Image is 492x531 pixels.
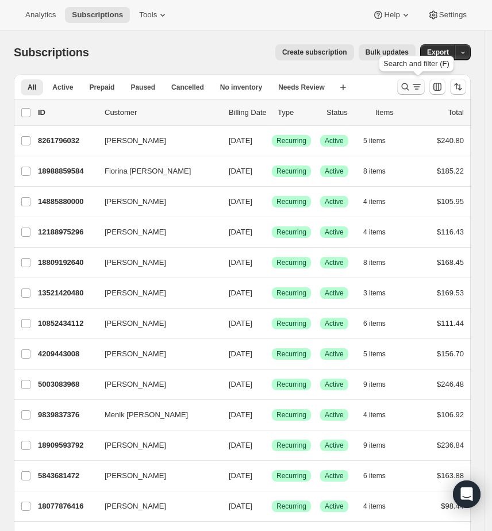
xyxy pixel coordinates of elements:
[366,7,418,23] button: Help
[334,79,352,95] button: Create new view
[363,346,398,362] button: 5 items
[276,410,306,420] span: Recurring
[105,379,166,390] span: [PERSON_NAME]
[171,83,204,92] span: Cancelled
[363,197,386,206] span: 4 items
[363,349,386,359] span: 5 items
[229,380,252,388] span: [DATE]
[38,407,464,423] div: 9839837376Menik [PERSON_NAME][DATE]SuccessRecurringSuccessActive4 items$106.92
[105,196,166,207] span: [PERSON_NAME]
[325,228,344,237] span: Active
[98,497,213,515] button: [PERSON_NAME]
[437,197,464,206] span: $105.95
[105,257,166,268] span: [PERSON_NAME]
[132,7,175,23] button: Tools
[38,470,95,482] p: 5843681472
[276,319,306,328] span: Recurring
[38,196,95,207] p: 14885880000
[229,349,252,358] span: [DATE]
[359,44,416,60] button: Bulk updates
[363,163,398,179] button: 8 items
[229,410,252,419] span: [DATE]
[429,79,445,95] button: Customize table column order and visibility
[130,83,155,92] span: Paused
[38,409,95,421] p: 9839837376
[325,441,344,450] span: Active
[220,83,262,92] span: No inventory
[441,502,464,510] span: $98.44
[363,136,386,145] span: 5 items
[28,83,36,92] span: All
[139,10,157,20] span: Tools
[38,107,464,118] div: IDCustomerBilling DateTypeStatusItemsTotal
[325,258,344,267] span: Active
[326,107,366,118] p: Status
[38,224,464,240] div: 12188975296[PERSON_NAME][DATE]SuccessRecurringSuccessActive4 items$116.43
[363,410,386,420] span: 4 items
[98,132,213,150] button: [PERSON_NAME]
[282,48,347,57] span: Create subscription
[229,228,252,236] span: [DATE]
[363,319,386,328] span: 6 items
[275,44,354,60] button: Create subscription
[105,409,188,421] span: Menik [PERSON_NAME]
[276,228,306,237] span: Recurring
[437,167,464,175] span: $185.22
[437,288,464,297] span: $169.53
[98,193,213,211] button: [PERSON_NAME]
[276,349,306,359] span: Recurring
[38,166,95,177] p: 18988859584
[38,379,95,390] p: 5003083968
[439,10,467,20] span: Settings
[437,136,464,145] span: $240.80
[278,107,317,118] div: Type
[38,315,464,332] div: 10852434112[PERSON_NAME][DATE]SuccessRecurringSuccessActive6 items$111.44
[363,194,398,210] button: 4 items
[437,258,464,267] span: $168.45
[421,7,474,23] button: Settings
[229,288,252,297] span: [DATE]
[420,44,456,60] button: Export
[325,502,344,511] span: Active
[363,498,398,514] button: 4 items
[437,410,464,419] span: $106.92
[437,471,464,480] span: $163.88
[38,468,464,484] div: 5843681472[PERSON_NAME][DATE]SuccessRecurringSuccessActive6 items$163.88
[229,136,252,145] span: [DATE]
[363,167,386,176] span: 8 items
[363,255,398,271] button: 8 items
[437,319,464,328] span: $111.44
[363,285,398,301] button: 3 items
[437,228,464,236] span: $116.43
[384,10,399,20] span: Help
[363,468,398,484] button: 6 items
[38,257,95,268] p: 18809192640
[38,348,95,360] p: 4209443008
[105,501,166,512] span: [PERSON_NAME]
[276,288,306,298] span: Recurring
[229,441,252,449] span: [DATE]
[14,46,89,59] span: Subscriptions
[397,79,425,95] button: Search and filter results
[229,471,252,480] span: [DATE]
[105,135,166,147] span: [PERSON_NAME]
[98,375,213,394] button: [PERSON_NAME]
[105,440,166,451] span: [PERSON_NAME]
[276,380,306,389] span: Recurring
[437,380,464,388] span: $246.48
[325,319,344,328] span: Active
[38,346,464,362] div: 4209443008[PERSON_NAME][DATE]SuccessRecurringSuccessActive5 items$156.70
[363,315,398,332] button: 6 items
[453,480,481,508] div: Open Intercom Messenger
[363,407,398,423] button: 4 items
[105,287,166,299] span: [PERSON_NAME]
[105,318,166,329] span: [PERSON_NAME]
[427,48,449,57] span: Export
[276,471,306,480] span: Recurring
[105,166,191,177] span: Fiorina [PERSON_NAME]
[98,436,213,455] button: [PERSON_NAME]
[325,136,344,145] span: Active
[38,376,464,393] div: 5003083968[PERSON_NAME][DATE]SuccessRecurringSuccessActive9 items$246.48
[105,470,166,482] span: [PERSON_NAME]
[38,501,95,512] p: 18077876416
